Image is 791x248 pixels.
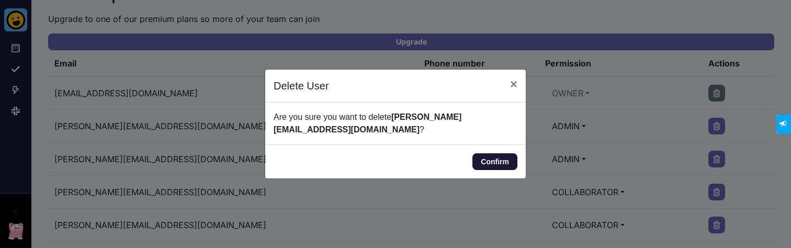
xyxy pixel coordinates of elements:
button: Confirm [472,153,517,170]
span: × [510,77,517,91]
h5: Delete User [274,78,329,94]
button: Close [502,70,526,99]
div: Are you sure you want to delete ? [265,103,526,144]
span:  [7,3,13,10]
